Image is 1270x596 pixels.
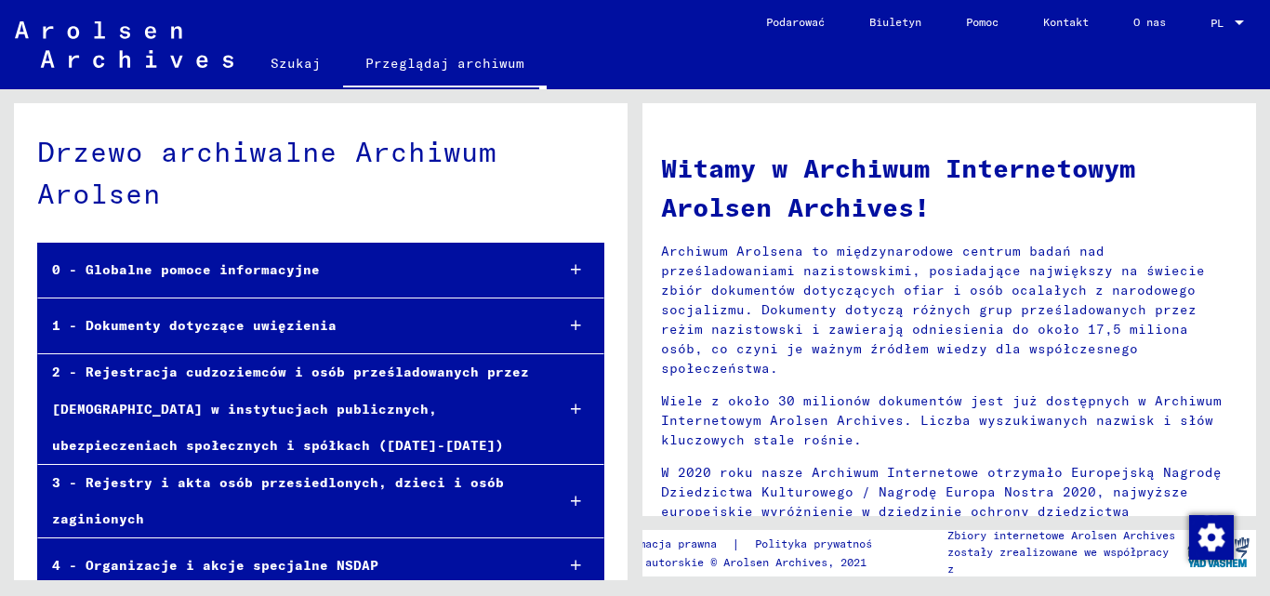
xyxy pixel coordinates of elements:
font: | [732,536,740,552]
font: Witamy w Archiwum Internetowym Arolsen Archives! [661,152,1135,223]
font: W 2020 roku nasze Archiwum Internetowe otrzymało Europejską Nagrodę Dziedzictwa Kulturowego / Nag... [661,464,1222,539]
font: O nas [1133,15,1166,29]
font: Pomoc [966,15,999,29]
font: Kontakt [1043,15,1089,29]
font: Archiwum Arolsena to międzynarodowe centrum badań nad prześladowaniami nazistowskimi, posiadające... [661,243,1205,377]
font: Szukaj [271,55,321,72]
a: Polityka prywatności [740,535,907,554]
img: Zmiana zgody [1189,515,1234,560]
font: Podarować [766,15,825,29]
font: zostały zrealizowane we współpracy z [947,545,1169,576]
font: Biuletyn [869,15,921,29]
font: 1 - Dokumenty dotyczące uwięzienia [52,317,337,334]
font: Wiele z około 30 milionów dokumentów jest już dostępnych w Archiwum Internetowym Arolsen Archives... [661,392,1222,448]
font: Polityka prywatności [755,536,885,550]
font: 3 - Rejestry i akta osób przesiedlonych, dzieci i osób zaginionych [52,474,504,527]
a: Szukaj [248,41,343,86]
font: Zbiory internetowe Arolsen Archives [947,528,1175,542]
font: 0 - Globalne pomoce informacyjne [52,261,320,278]
font: 4 - Organizacje i akcje specjalne NSDAP [52,557,378,574]
a: Przeglądaj archiwum [343,41,547,89]
font: PL [1210,16,1224,30]
div: Zmiana zgody [1188,514,1233,559]
font: Informacja prawna [606,536,717,550]
img: Arolsen_neg.svg [15,21,233,68]
font: Prawa autorskie © Arolsen Archives, 2021 [606,555,867,569]
font: Przeglądaj archiwum [365,55,524,72]
a: Informacja prawna [606,535,732,554]
img: yv_logo.png [1184,529,1253,576]
font: Drzewo archiwalne Archiwum Arolsen [37,134,496,211]
font: 2 - Rejestracja cudzoziemców i osób prześladowanych przez [DEMOGRAPHIC_DATA] w instytucjach publi... [52,364,529,453]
